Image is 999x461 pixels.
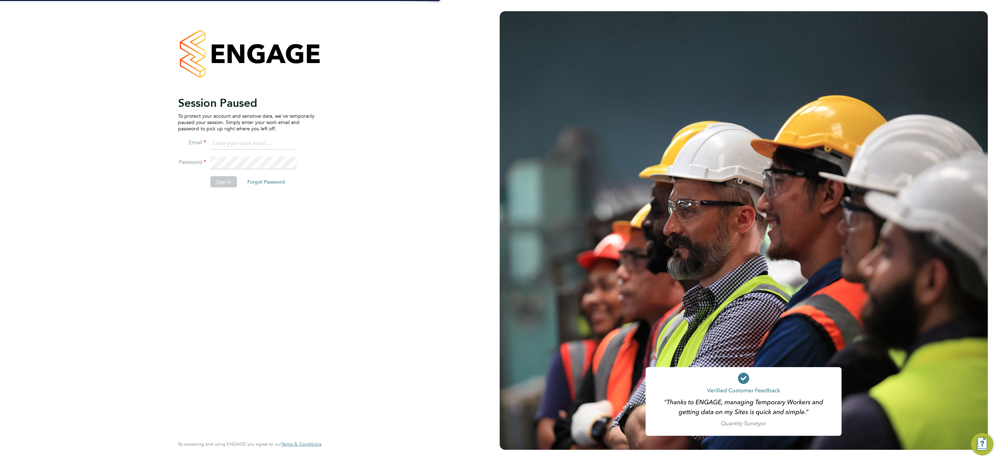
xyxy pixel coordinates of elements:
p: To protect your account and sensitive data, we've temporarily paused your session. Simply enter y... [178,113,315,132]
h2: Session Paused [178,96,315,110]
label: Email [178,139,206,146]
label: Password [178,159,206,166]
button: Forgot Password [242,176,290,187]
button: Engage Resource Center [971,433,993,455]
input: Enter your work email... [210,137,297,150]
span: By accessing and using ENGAGE you agree to our [178,441,322,447]
button: Sign In [210,176,237,187]
a: Terms & Conditions [281,441,322,447]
